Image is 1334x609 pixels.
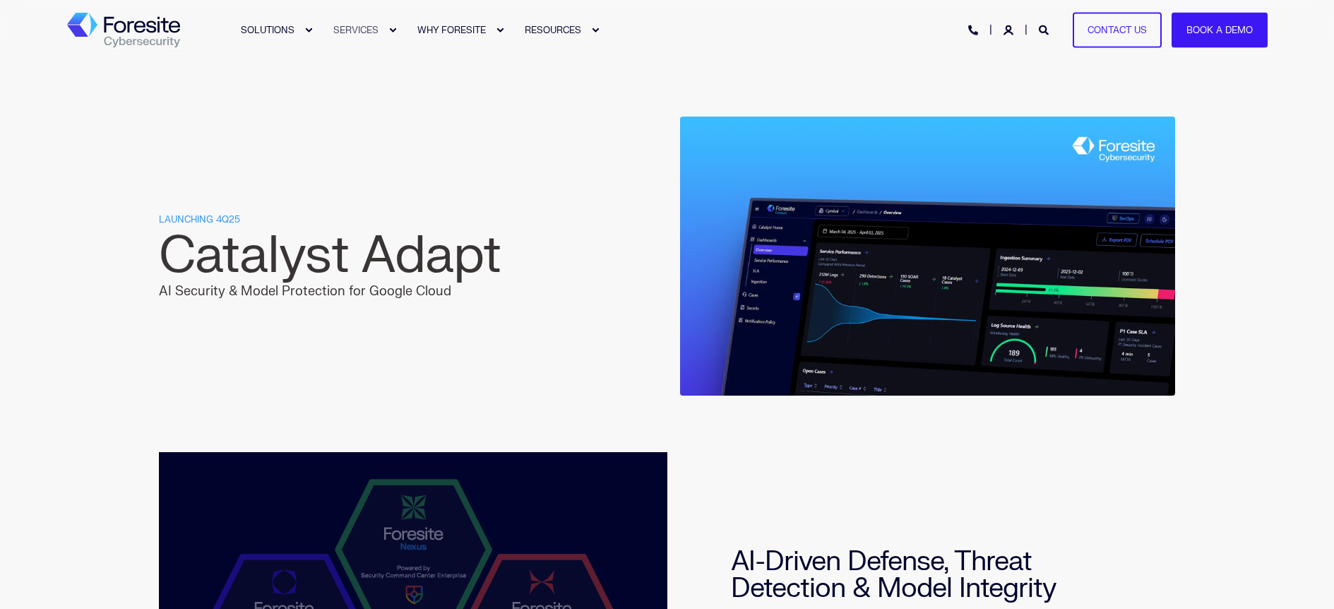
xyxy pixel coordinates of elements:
span: WHY FORESITE [417,24,486,35]
a: Login [1004,23,1016,35]
span: RESOURCES [525,24,581,35]
div: Expand WHY FORESITE [496,26,504,35]
h2: AI-Driven Defense, Threat Detection & Model Integrity [731,548,1112,602]
a: Book a Demo [1172,12,1268,48]
div: Expand SOLUTIONS [304,26,313,35]
a: Contact Us [1073,12,1162,48]
span: LAUNCHING 4Q25 [159,214,240,225]
div: AI Security & Model Protection for Google Cloud [159,209,655,302]
a: Open Search [1039,23,1052,35]
img: Foresite Catalyst Overview [680,117,1176,396]
div: Expand RESOURCES [591,26,600,35]
span: SOLUTIONS [241,24,294,35]
img: Foresite logo, a hexagon shape of blues with a directional arrow to the right hand side, and the ... [67,13,180,48]
a: Back to Home [67,13,180,48]
h1: Catalyst Adapt [159,230,655,281]
div: Expand SERVICES [388,26,397,35]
